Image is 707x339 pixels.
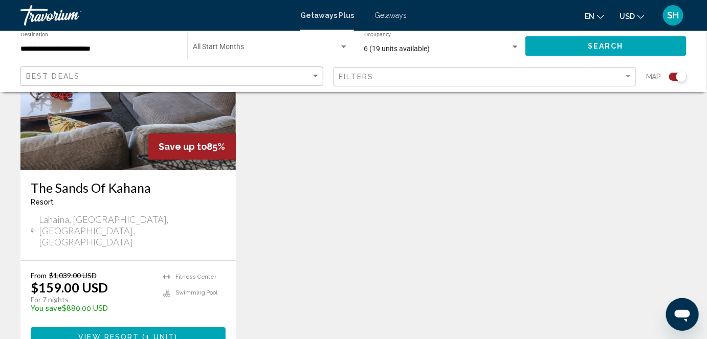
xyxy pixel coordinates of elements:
a: Getaways [374,11,407,19]
button: User Menu [660,5,687,26]
span: USD [620,12,635,20]
p: $159.00 USD [31,280,108,295]
span: Search [588,42,624,51]
a: Travorium [20,5,290,26]
span: Resort [31,198,54,206]
p: $880.00 USD [31,304,153,312]
span: You save [31,304,62,312]
p: For 7 nights [31,295,153,304]
span: Lahaina, [GEOGRAPHIC_DATA], [GEOGRAPHIC_DATA], [GEOGRAPHIC_DATA] [39,214,226,247]
span: $1,039.00 USD [49,271,97,280]
span: Filters [339,73,374,81]
span: en [585,12,594,20]
button: Search [525,36,687,55]
span: Save up to [159,141,207,152]
iframe: Button to launch messaging window [666,298,699,331]
span: Map [646,70,661,84]
button: Change currency [620,9,645,24]
button: Change language [585,9,604,24]
span: From [31,271,47,280]
a: The Sands Of Kahana [31,180,226,195]
span: Swimming Pool [175,289,218,296]
span: SH [668,10,679,20]
span: 6 (19 units available) [364,44,430,53]
a: Getaways Plus [300,11,354,19]
span: Best Deals [26,72,80,80]
button: Filter [334,66,636,87]
mat-select: Sort by [26,72,320,81]
div: 85% [148,133,236,160]
span: Fitness Center [175,274,217,280]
